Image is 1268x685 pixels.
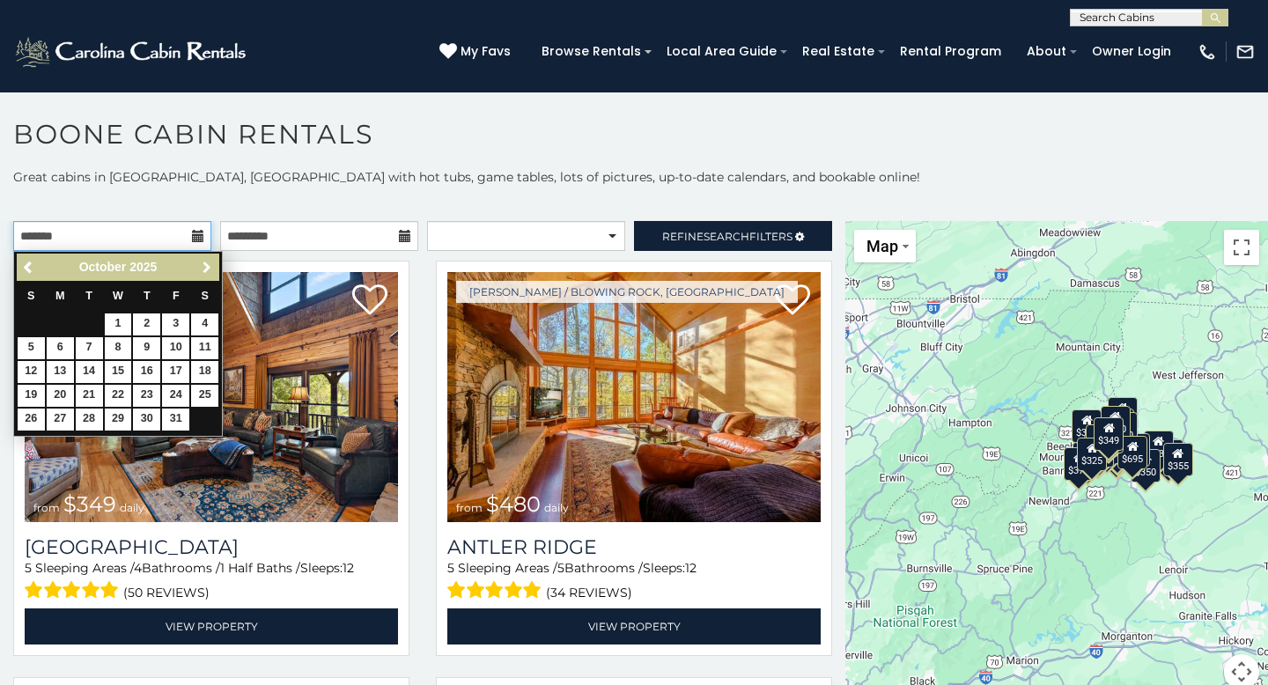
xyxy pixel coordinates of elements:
[891,38,1010,65] a: Rental Program
[25,608,398,644] a: View Property
[1072,409,1102,443] div: $305
[191,313,218,335] a: 4
[1077,438,1107,471] div: $325
[47,337,74,359] a: 6
[18,256,41,278] a: Previous
[18,385,45,407] a: 19
[546,581,632,604] span: (34 reviews)
[854,230,916,262] button: Change map style
[25,535,398,559] a: [GEOGRAPHIC_DATA]
[55,290,65,302] span: Monday
[461,42,511,61] span: My Favs
[456,281,798,303] a: [PERSON_NAME] / Blowing Rock, [GEOGRAPHIC_DATA]
[133,361,160,383] a: 16
[533,38,650,65] a: Browse Rentals
[352,283,387,320] a: Add to favorites
[76,337,103,359] a: 7
[1235,42,1255,62] img: mail-regular-white.png
[76,385,103,407] a: 21
[1064,447,1094,481] div: $375
[133,409,160,431] a: 30
[447,559,821,604] div: Sleeping Areas / Bathrooms / Sleeps:
[202,290,209,302] span: Saturday
[25,535,398,559] h3: Diamond Creek Lodge
[18,409,45,431] a: 26
[162,361,189,383] a: 17
[1117,436,1147,469] div: $695
[18,337,45,359] a: 5
[47,409,74,431] a: 27
[191,385,218,407] a: 25
[25,559,398,604] div: Sleeping Areas / Bathrooms / Sleeps:
[18,361,45,383] a: 12
[63,491,116,517] span: $349
[27,290,34,302] span: Sunday
[447,560,454,576] span: 5
[134,560,142,576] span: 4
[76,409,103,431] a: 28
[447,608,821,644] a: View Property
[456,501,483,514] span: from
[162,313,189,335] a: 3
[447,535,821,559] a: Antler Ridge
[173,290,180,302] span: Friday
[658,38,785,65] a: Local Area Guide
[129,260,157,274] span: 2025
[634,221,832,251] a: RefineSearchFilters
[144,290,151,302] span: Thursday
[1163,443,1193,476] div: $355
[704,230,749,243] span: Search
[105,313,132,335] a: 1
[22,261,36,275] span: Previous
[1101,406,1131,439] div: $320
[162,385,189,407] a: 24
[557,560,564,576] span: 5
[793,38,883,65] a: Real Estate
[133,313,160,335] a: 2
[105,409,132,431] a: 29
[105,361,132,383] a: 15
[544,501,569,514] span: daily
[220,560,300,576] span: 1 Half Baths /
[133,337,160,359] a: 9
[685,560,697,576] span: 12
[662,230,792,243] span: Refine Filters
[1083,38,1180,65] a: Owner Login
[33,501,60,514] span: from
[439,42,515,62] a: My Favs
[133,385,160,407] a: 23
[486,491,541,517] span: $480
[191,337,218,359] a: 11
[113,290,123,302] span: Wednesday
[105,385,132,407] a: 22
[866,237,898,255] span: Map
[195,256,217,278] a: Next
[120,501,144,514] span: daily
[447,272,821,522] a: Antler Ridge from $480 daily
[162,409,189,431] a: 31
[47,361,74,383] a: 13
[105,337,132,359] a: 8
[85,290,92,302] span: Tuesday
[1198,42,1217,62] img: phone-regular-white.png
[1224,230,1259,265] button: Toggle fullscreen view
[343,560,354,576] span: 12
[76,361,103,383] a: 14
[47,385,74,407] a: 20
[1084,434,1114,468] div: $395
[25,560,32,576] span: 5
[1018,38,1075,65] a: About
[79,260,127,274] span: October
[13,34,251,70] img: White-1-2.png
[447,272,821,522] img: Antler Ridge
[1144,431,1174,464] div: $930
[1094,417,1124,451] div: $349
[200,261,214,275] span: Next
[123,581,210,604] span: (50 reviews)
[191,361,218,383] a: 18
[1108,397,1138,431] div: $525
[162,337,189,359] a: 10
